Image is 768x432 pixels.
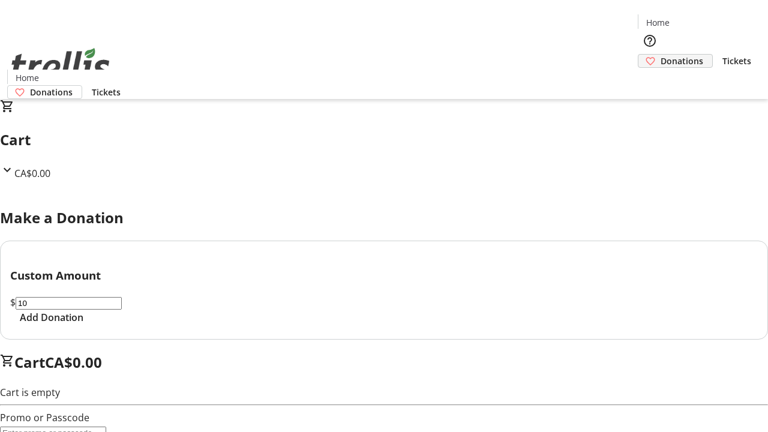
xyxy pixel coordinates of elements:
[8,71,46,84] a: Home
[646,16,670,29] span: Home
[14,167,50,180] span: CA$0.00
[30,86,73,98] span: Donations
[92,86,121,98] span: Tickets
[638,54,713,68] a: Donations
[16,71,39,84] span: Home
[10,296,16,309] span: $
[20,310,83,325] span: Add Donation
[722,55,751,67] span: Tickets
[638,68,662,92] button: Cart
[16,297,122,310] input: Donation Amount
[7,35,114,95] img: Orient E2E Organization FzGrlmkBDC's Logo
[713,55,761,67] a: Tickets
[661,55,703,67] span: Donations
[638,29,662,53] button: Help
[45,352,102,372] span: CA$0.00
[638,16,677,29] a: Home
[10,267,758,284] h3: Custom Amount
[10,310,93,325] button: Add Donation
[7,85,82,99] a: Donations
[82,86,130,98] a: Tickets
